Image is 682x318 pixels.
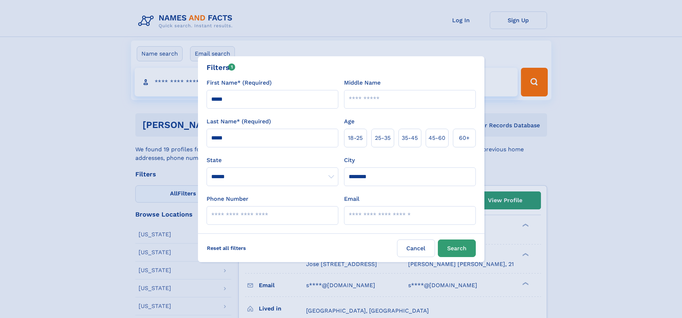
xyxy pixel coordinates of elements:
label: Phone Number [207,195,248,203]
label: Reset all filters [202,239,251,257]
span: 25‑35 [375,134,391,142]
span: 18‑25 [348,134,363,142]
label: Middle Name [344,79,381,87]
span: 45‑60 [429,134,445,142]
label: Cancel [397,239,435,257]
label: State [207,156,338,165]
label: Email [344,195,359,203]
label: Age [344,117,354,126]
span: 35‑45 [402,134,418,142]
div: Filters [207,62,236,73]
label: Last Name* (Required) [207,117,271,126]
label: First Name* (Required) [207,79,272,87]
span: 60+ [459,134,470,142]
button: Search [438,239,476,257]
label: City [344,156,355,165]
